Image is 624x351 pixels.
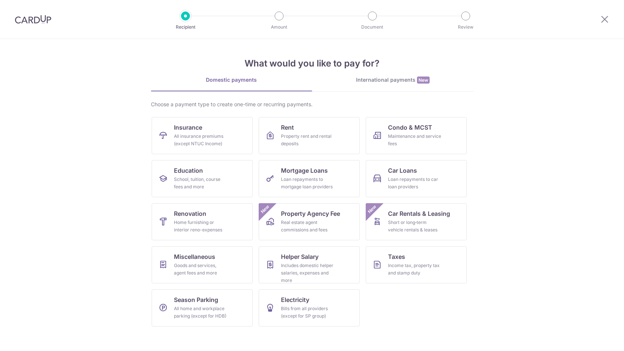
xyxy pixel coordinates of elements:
div: All insurance premiums (except NTUC Income) [174,133,227,147]
span: Car Loans [388,166,417,175]
a: Season ParkingAll home and workplace parking (except for HDB) [152,289,253,326]
div: Domestic payments [151,76,312,84]
p: Amount [252,23,307,31]
span: Condo & MCST [388,123,432,132]
span: New [417,77,430,84]
a: Car LoansLoan repayments to car loan providers [366,160,467,197]
span: Mortgage Loans [281,166,328,175]
div: Choose a payment type to create one-time or recurring payments. [151,101,473,108]
span: Insurance [174,123,202,132]
div: Bills from all providers (except for SP group) [281,305,334,320]
a: Car Rentals & LeasingShort or long‑term vehicle rentals & leasesNew [366,203,467,240]
span: Rent [281,123,294,132]
span: Car Rentals & Leasing [388,209,450,218]
div: Home furnishing or interior reno-expenses [174,219,227,234]
a: Mortgage LoansLoan repayments to mortgage loan providers [259,160,360,197]
div: Short or long‑term vehicle rentals & leases [388,219,442,234]
span: Helper Salary [281,252,319,261]
div: Real estate agent commissions and fees [281,219,334,234]
div: All home and workplace parking (except for HDB) [174,305,227,320]
p: Document [345,23,400,31]
span: Renovation [174,209,206,218]
p: Recipient [158,23,213,31]
a: MiscellaneousGoods and services, agent fees and more [152,246,253,283]
span: Property Agency Fee [281,209,340,218]
span: New [259,203,271,215]
a: RentProperty rent and rental deposits [259,117,360,154]
div: Income tax, property tax and stamp duty [388,262,442,277]
span: Education [174,166,203,175]
div: Maintenance and service fees [388,133,442,147]
span: New [366,203,378,215]
div: Property rent and rental deposits [281,133,334,147]
a: Helper SalaryIncludes domestic helper salaries, expenses and more [259,246,360,283]
div: Goods and services, agent fees and more [174,262,227,277]
a: ElectricityBills from all providers (except for SP group) [259,289,360,326]
a: TaxesIncome tax, property tax and stamp duty [366,246,467,283]
span: Electricity [281,295,309,304]
div: School, tuition, course fees and more [174,176,227,191]
span: Miscellaneous [174,252,215,261]
p: Review [438,23,493,31]
a: EducationSchool, tuition, course fees and more [152,160,253,197]
a: Property Agency FeeReal estate agent commissions and feesNew [259,203,360,240]
div: International payments [312,76,473,84]
img: CardUp [15,15,51,24]
div: Loan repayments to car loan providers [388,176,442,191]
a: InsuranceAll insurance premiums (except NTUC Income) [152,117,253,154]
a: Condo & MCSTMaintenance and service fees [366,117,467,154]
span: Taxes [388,252,405,261]
div: Includes domestic helper salaries, expenses and more [281,262,334,284]
span: Season Parking [174,295,218,304]
h4: What would you like to pay for? [151,57,473,70]
div: Loan repayments to mortgage loan providers [281,176,334,191]
a: RenovationHome furnishing or interior reno-expenses [152,203,253,240]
